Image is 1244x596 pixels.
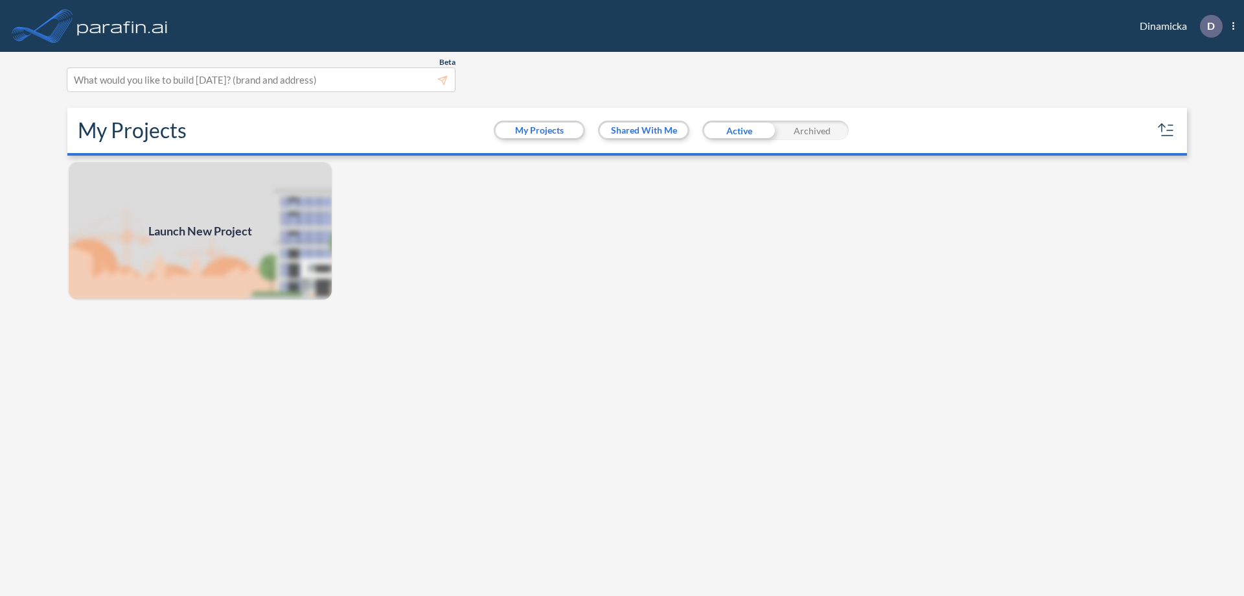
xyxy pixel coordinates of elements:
[1207,20,1215,32] p: D
[496,123,583,138] button: My Projects
[1156,120,1177,141] button: sort
[75,13,170,39] img: logo
[776,121,849,140] div: Archived
[148,222,252,240] span: Launch New Project
[1120,15,1234,38] div: Dinamicka
[78,118,187,143] h2: My Projects
[702,121,776,140] div: Active
[67,161,333,301] a: Launch New Project
[600,123,687,138] button: Shared With Me
[439,57,455,67] span: Beta
[67,161,333,301] img: add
